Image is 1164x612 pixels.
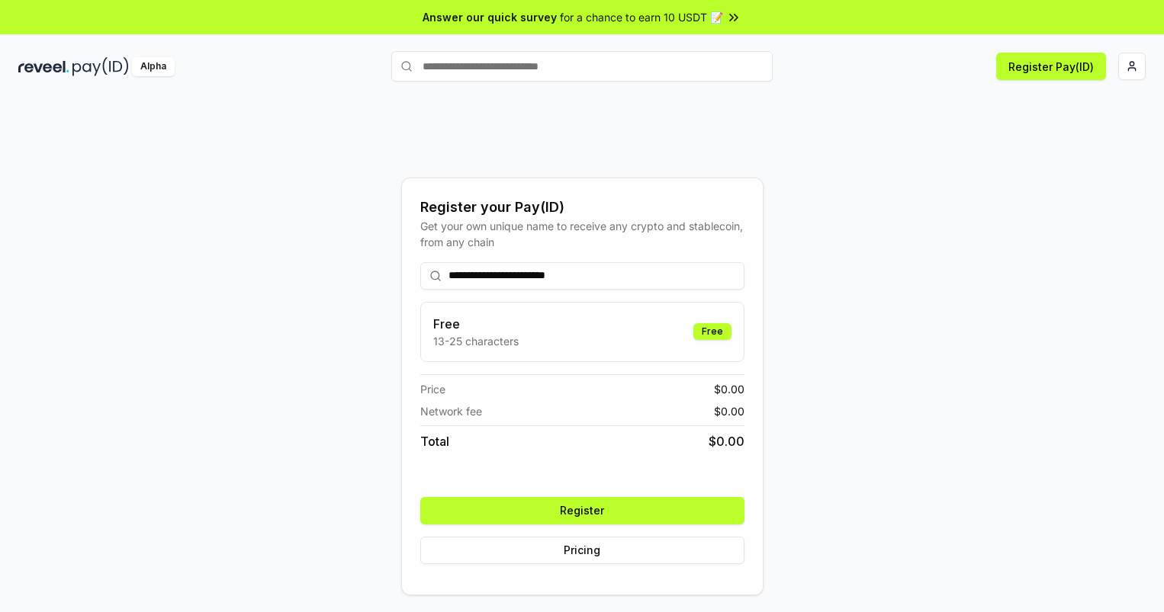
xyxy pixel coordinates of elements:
[420,403,482,419] span: Network fee
[560,9,723,25] span: for a chance to earn 10 USDT 📝
[433,315,519,333] h3: Free
[714,403,744,419] span: $ 0.00
[709,432,744,450] span: $ 0.00
[420,497,744,524] button: Register
[433,333,519,349] p: 13-25 characters
[420,197,744,218] div: Register your Pay(ID)
[693,323,732,340] div: Free
[420,537,744,564] button: Pricing
[714,381,744,397] span: $ 0.00
[420,381,445,397] span: Price
[72,57,129,76] img: pay_id
[132,57,175,76] div: Alpha
[420,432,449,450] span: Total
[423,9,557,25] span: Answer our quick survey
[420,218,744,250] div: Get your own unique name to receive any crypto and stablecoin, from any chain
[18,57,69,76] img: reveel_dark
[996,53,1106,80] button: Register Pay(ID)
